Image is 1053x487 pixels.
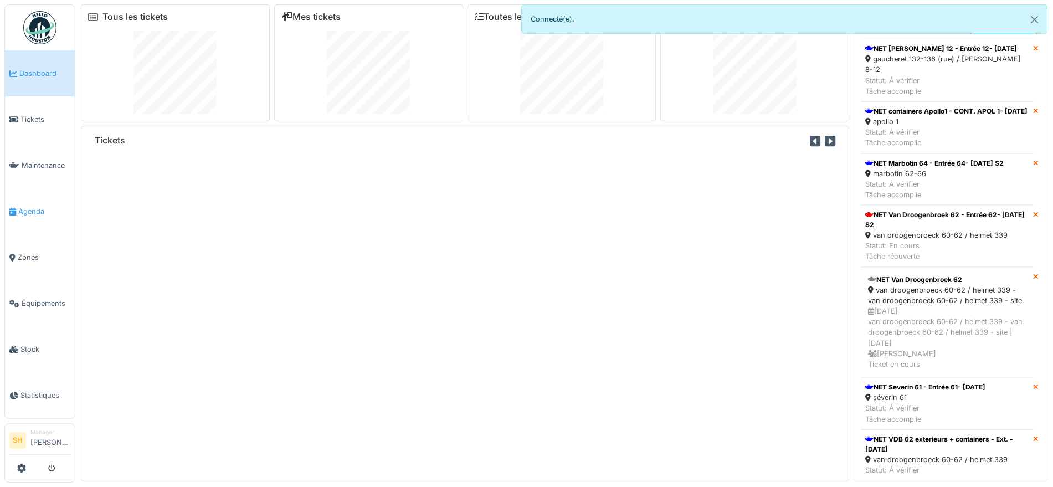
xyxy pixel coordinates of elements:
[475,12,557,22] a: Toutes les tâches
[5,50,75,96] a: Dashboard
[865,230,1029,240] div: van droogenbroeck 60-62 / helmet 339
[5,234,75,280] a: Zones
[95,135,125,146] h6: Tickets
[865,116,1028,127] div: apollo 1
[5,96,75,142] a: Tickets
[865,179,1004,200] div: Statut: À vérifier Tâche accomplie
[1022,5,1047,34] button: Close
[861,101,1033,153] a: NET containers Apollo1 - CONT. APOL 1- [DATE] apollo 1 Statut: À vérifierTâche accomplie
[865,44,1029,54] div: NET [PERSON_NAME] 12 - Entrée 12- [DATE]
[865,106,1028,116] div: NET containers Apollo1 - CONT. APOL 1- [DATE]
[5,188,75,234] a: Agenda
[22,298,70,309] span: Équipements
[9,428,70,455] a: SH Manager[PERSON_NAME]
[865,168,1004,179] div: marbotin 62-66
[5,372,75,418] a: Statistiques
[861,377,1033,429] a: NET Severin 61 - Entrée 61- [DATE] séverin 61 Statut: À vérifierTâche accomplie
[865,403,985,424] div: Statut: À vérifier Tâche accomplie
[865,210,1029,230] div: NET Van Droogenbroek 62 - Entrée 62- [DATE] S2
[19,68,70,79] span: Dashboard
[865,382,985,392] div: NET Severin 61 - Entrée 61- [DATE]
[868,275,1026,285] div: NET Van Droogenbroek 62
[865,158,1004,168] div: NET Marbotin 64 - Entrée 64- [DATE] S2
[5,326,75,372] a: Stock
[865,434,1029,454] div: NET VDB 62 exterieurs + containers - Ext. - [DATE]
[30,428,70,452] li: [PERSON_NAME]
[281,12,341,22] a: Mes tickets
[861,153,1033,206] a: NET Marbotin 64 - Entrée 64- [DATE] S2 marbotin 62-66 Statut: À vérifierTâche accomplie
[861,205,1033,267] a: NET Van Droogenbroek 62 - Entrée 62- [DATE] S2 van droogenbroeck 60-62 / helmet 339 Statut: En co...
[865,54,1029,75] div: gaucheret 132-136 (rue) / [PERSON_NAME] 8-12
[5,280,75,326] a: Équipements
[865,454,1029,465] div: van droogenbroeck 60-62 / helmet 339
[9,432,26,449] li: SH
[865,75,1029,96] div: Statut: À vérifier Tâche accomplie
[865,127,1028,148] div: Statut: À vérifier Tâche accomplie
[865,392,985,403] div: séverin 61
[18,206,70,217] span: Agenda
[868,285,1026,306] div: van droogenbroeck 60-62 / helmet 339 - van droogenbroeck 60-62 / helmet 339 - site
[22,160,70,171] span: Maintenance
[521,4,1048,34] div: Connecté(e).
[861,267,1033,378] a: NET Van Droogenbroek 62 van droogenbroeck 60-62 / helmet 339 - van droogenbroeck 60-62 / helmet 3...
[20,390,70,401] span: Statistiques
[30,428,70,437] div: Manager
[102,12,168,22] a: Tous les tickets
[865,465,1029,486] div: Statut: À vérifier Tâche accomplie
[5,142,75,188] a: Maintenance
[868,306,1026,370] div: [DATE] van droogenbroeck 60-62 / helmet 339 - van droogenbroeck 60-62 / helmet 339 - site | [DATE...
[23,11,56,44] img: Badge_color-CXgf-gQk.svg
[20,114,70,125] span: Tickets
[861,39,1033,101] a: NET [PERSON_NAME] 12 - Entrée 12- [DATE] gaucheret 132-136 (rue) / [PERSON_NAME] 8-12 Statut: À v...
[18,252,70,263] span: Zones
[865,240,1029,262] div: Statut: En cours Tâche réouverte
[20,344,70,355] span: Stock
